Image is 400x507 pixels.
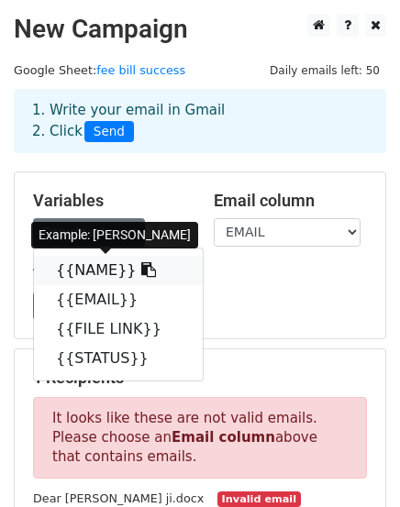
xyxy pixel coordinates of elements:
small: Dear [PERSON_NAME] ji.docx [33,491,204,505]
span: Daily emails left: 50 [263,61,386,81]
iframe: Chat Widget [308,419,400,507]
div: 1. Write your email in Gmail 2. Click [18,100,382,142]
small: Google Sheet: [14,63,185,77]
a: {{FILE LINK}} [34,314,203,344]
div: Example: [PERSON_NAME] [31,222,198,248]
a: fee bill success [96,63,185,77]
a: {{STATUS}} [34,344,203,373]
a: {{EMAIL}} [34,285,203,314]
h2: New Campaign [14,14,386,45]
p: It looks like these are not valid emails. Please choose an above that contains emails. [33,397,367,479]
h5: Variables [33,191,186,211]
a: Daily emails left: 50 [263,63,386,77]
h5: Email column [214,191,367,211]
strong: Email column [172,429,275,446]
small: Invalid email [217,491,300,507]
span: Send [84,121,134,143]
a: {{NAME}} [34,256,203,285]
